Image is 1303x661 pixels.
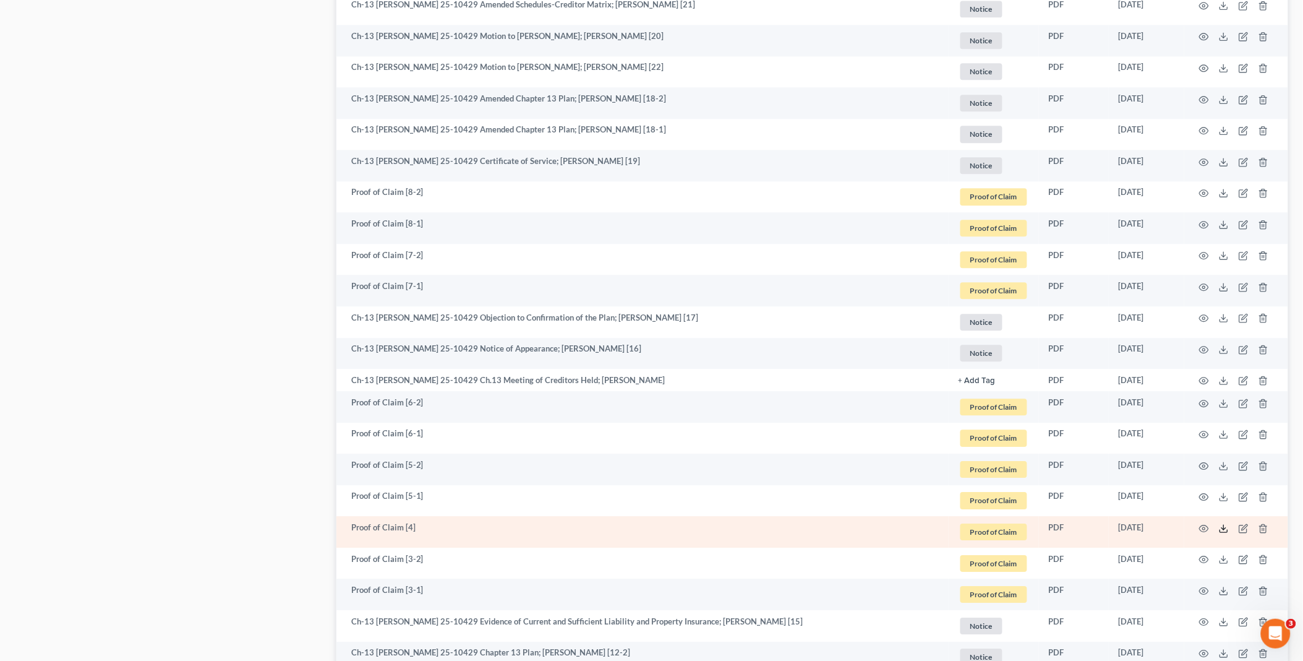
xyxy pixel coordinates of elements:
[1109,181,1184,213] td: [DATE]
[336,306,949,338] td: Ch-13 [PERSON_NAME] 25-10429 Objection to Confirmation of the Plan; [PERSON_NAME] [17]
[960,345,1002,361] span: Notice
[959,249,1029,270] a: Proof of Claim
[960,524,1027,540] span: Proof of Claim
[959,553,1029,574] a: Proof of Claim
[1109,423,1184,454] td: [DATE]
[1039,150,1109,181] td: PDF
[1039,212,1109,244] td: PDF
[1039,306,1109,338] td: PDF
[1286,619,1296,629] span: 3
[336,275,949,306] td: Proof of Claim [7-1]
[960,251,1027,268] span: Proof of Claim
[959,428,1029,448] a: Proof of Claim
[959,186,1029,207] a: Proof of Claim
[1109,579,1184,610] td: [DATE]
[336,454,949,485] td: Proof of Claim [5-2]
[336,212,949,244] td: Proof of Claim [8-1]
[959,155,1029,176] a: Notice
[336,87,949,119] td: Ch-13 [PERSON_NAME] 25-10429 Amended Chapter 13 Plan; [PERSON_NAME] [18-2]
[1039,338,1109,369] td: PDF
[1039,119,1109,150] td: PDF
[336,56,949,88] td: Ch-13 [PERSON_NAME] 25-10429 Motion to [PERSON_NAME]; [PERSON_NAME] [22]
[1039,244,1109,275] td: PDF
[1109,516,1184,548] td: [DATE]
[959,30,1029,51] a: Notice
[959,343,1029,363] a: Notice
[960,282,1027,299] span: Proof of Claim
[1039,369,1109,391] td: PDF
[1039,579,1109,610] td: PDF
[1109,306,1184,338] td: [DATE]
[1109,338,1184,369] td: [DATE]
[1039,25,1109,56] td: PDF
[1109,25,1184,56] td: [DATE]
[1109,56,1184,88] td: [DATE]
[960,188,1027,205] span: Proof of Claim
[959,124,1029,144] a: Notice
[336,338,949,369] td: Ch-13 [PERSON_NAME] 25-10429 Notice of Appearance; [PERSON_NAME] [16]
[959,522,1029,542] a: Proof of Claim
[1039,423,1109,454] td: PDF
[336,516,949,548] td: Proof of Claim [4]
[1039,181,1109,213] td: PDF
[1109,87,1184,119] td: [DATE]
[1039,548,1109,579] td: PDF
[1039,391,1109,423] td: PDF
[1039,485,1109,517] td: PDF
[1109,244,1184,275] td: [DATE]
[1109,369,1184,391] td: [DATE]
[959,218,1029,238] a: Proof of Claim
[959,280,1029,301] a: Proof of Claim
[336,610,949,642] td: Ch-13 [PERSON_NAME] 25-10429 Evidence of Current and Sufficient Liability and Property Insurance;...
[960,220,1027,236] span: Proof of Claim
[336,119,949,150] td: Ch-13 [PERSON_NAME] 25-10429 Amended Chapter 13 Plan; [PERSON_NAME] [18-1]
[960,314,1002,330] span: Notice
[960,157,1002,174] span: Notice
[959,93,1029,113] a: Notice
[959,459,1029,480] a: Proof of Claim
[336,579,949,610] td: Proof of Claim [3-1]
[1109,150,1184,181] td: [DATE]
[336,391,949,423] td: Proof of Claim [6-2]
[336,244,949,275] td: Proof of Claim [7-2]
[336,369,949,391] td: Ch-13 [PERSON_NAME] 25-10429 Ch.13 Meeting of Creditors Held; [PERSON_NAME]
[960,32,1002,49] span: Notice
[1039,610,1109,642] td: PDF
[1039,275,1109,306] td: PDF
[960,1,1002,17] span: Notice
[959,397,1029,417] a: Proof of Claim
[1109,212,1184,244] td: [DATE]
[1109,454,1184,485] td: [DATE]
[960,555,1027,572] span: Proof of Claim
[960,618,1002,634] span: Notice
[336,25,949,56] td: Ch-13 [PERSON_NAME] 25-10429 Motion to [PERSON_NAME]; [PERSON_NAME] [20]
[959,490,1029,511] a: Proof of Claim
[1039,87,1109,119] td: PDF
[336,548,949,579] td: Proof of Claim [3-2]
[959,61,1029,82] a: Notice
[1109,275,1184,306] td: [DATE]
[336,485,949,517] td: Proof of Claim [5-1]
[1109,391,1184,423] td: [DATE]
[336,423,949,454] td: Proof of Claim [6-1]
[1109,548,1184,579] td: [DATE]
[336,181,949,213] td: Proof of Claim [8-2]
[960,492,1027,509] span: Proof of Claim
[960,126,1002,142] span: Notice
[1109,119,1184,150] td: [DATE]
[1109,610,1184,642] td: [DATE]
[960,586,1027,603] span: Proof of Claim
[959,374,1029,386] a: + Add Tag
[959,616,1029,636] a: Notice
[1109,485,1184,517] td: [DATE]
[960,95,1002,111] span: Notice
[1039,56,1109,88] td: PDF
[1039,516,1109,548] td: PDF
[960,461,1027,478] span: Proof of Claim
[336,150,949,181] td: Ch-13 [PERSON_NAME] 25-10429 Certificate of Service; [PERSON_NAME] [19]
[959,312,1029,332] a: Notice
[960,399,1027,415] span: Proof of Claim
[960,63,1002,80] span: Notice
[1261,619,1291,649] iframe: Intercom live chat
[960,430,1027,446] span: Proof of Claim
